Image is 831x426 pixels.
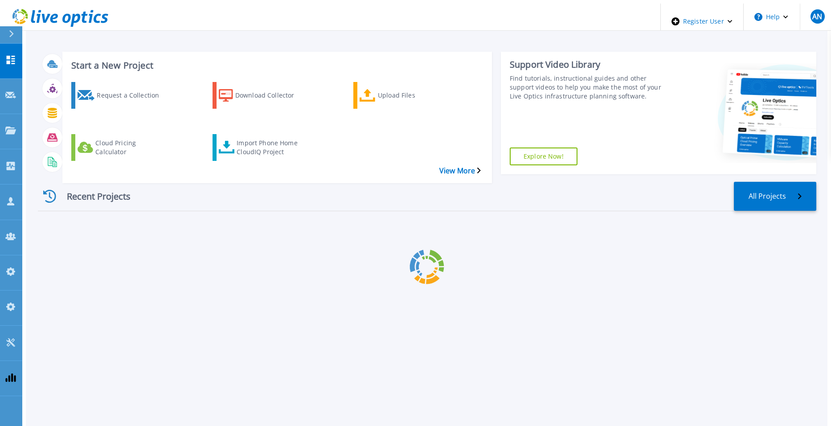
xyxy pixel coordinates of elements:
div: Request a Collection [97,84,168,106]
a: Download Collector [213,82,320,109]
div: Download Collector [235,84,307,106]
div: Upload Files [378,84,449,106]
div: Import Phone Home CloudIQ Project [237,136,308,159]
a: All Projects [734,182,816,211]
a: Cloud Pricing Calculator [71,134,179,161]
a: Request a Collection [71,82,179,109]
button: Help [744,4,799,30]
span: AN [812,13,822,20]
a: Upload Files [353,82,461,109]
div: Recent Projects [38,185,145,207]
h3: Start a New Project [71,61,480,70]
div: Find tutorials, instructional guides and other support videos to help you make the most of your L... [510,74,670,101]
div: Support Video Library [510,59,670,70]
a: Explore Now! [510,147,577,165]
div: Register User [661,4,743,39]
div: Cloud Pricing Calculator [95,136,167,159]
a: View More [439,167,481,175]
